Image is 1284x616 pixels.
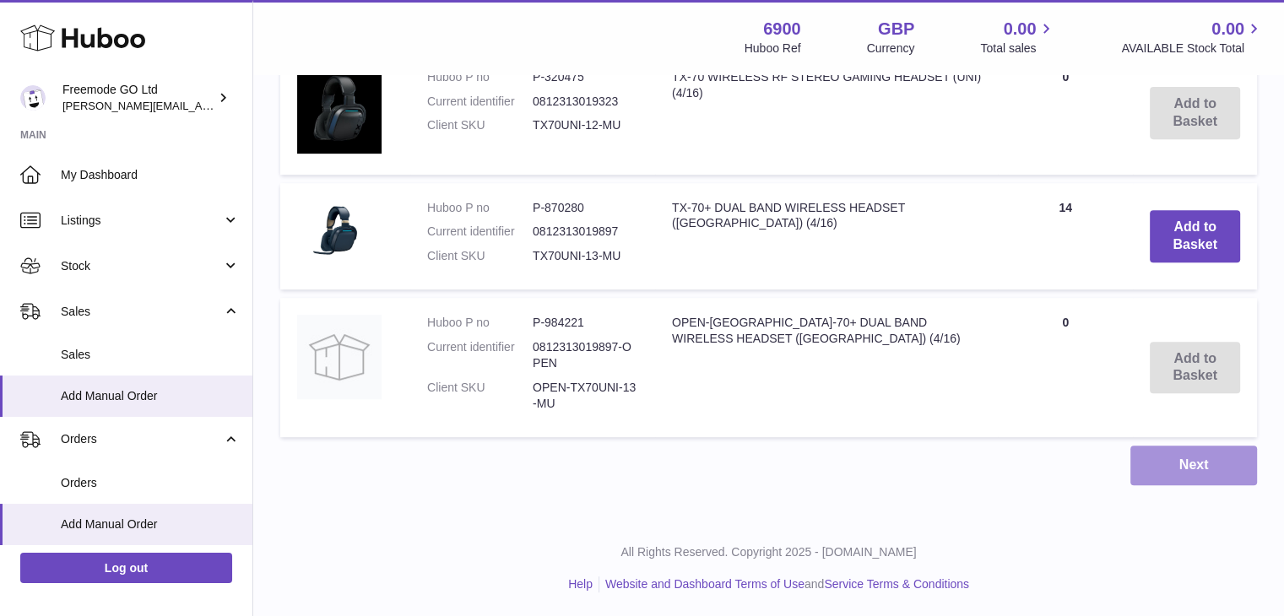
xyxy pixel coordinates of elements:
[980,18,1055,57] a: 0.00 Total sales
[61,167,240,183] span: My Dashboard
[61,304,222,320] span: Sales
[533,339,638,371] dd: 0812313019897-OPEN
[533,380,638,412] dd: OPEN-TX70UNI-13-MU
[655,52,998,175] td: TX-70 WIRELESS RF STEREO GAMING HEADSET (UNI) (4/16)
[20,85,46,111] img: lenka.smikniarova@gioteck.com
[267,544,1270,560] p: All Rights Reserved. Copyright 2025 - [DOMAIN_NAME]
[20,553,232,583] a: Log out
[1130,446,1257,485] button: Next
[62,99,339,112] span: [PERSON_NAME][EMAIL_ADDRESS][DOMAIN_NAME]
[61,213,222,229] span: Listings
[655,298,998,436] td: OPEN-[GEOGRAPHIC_DATA]-70+ DUAL BAND WIRELESS HEADSET ([GEOGRAPHIC_DATA]) (4/16)
[1211,18,1244,41] span: 0.00
[533,248,638,264] dd: TX70UNI-13-MU
[533,117,638,133] dd: TX70UNI-12-MU
[655,183,998,290] td: TX-70+ DUAL BAND WIRELESS HEADSET ([GEOGRAPHIC_DATA]) (4/16)
[427,94,533,110] dt: Current identifier
[62,82,214,114] div: Freemode GO Ltd
[297,315,382,399] img: OPEN-TX-70+ DUAL BAND WIRELESS HEADSET (UNI) (4/16)
[1004,18,1037,41] span: 0.00
[745,41,801,57] div: Huboo Ref
[878,18,914,41] strong: GBP
[427,315,533,331] dt: Huboo P no
[297,69,382,154] img: TX-70 WIRELESS RF STEREO GAMING HEADSET (UNI) (4/16)
[61,258,222,274] span: Stock
[867,41,915,57] div: Currency
[427,117,533,133] dt: Client SKU
[61,347,240,363] span: Sales
[61,516,240,532] span: Add Manual Order
[605,577,805,591] a: Website and Dashboard Terms of Use
[533,224,638,240] dd: 0812313019897
[763,18,801,41] strong: 6900
[427,200,533,216] dt: Huboo P no
[1121,41,1264,57] span: AVAILABLE Stock Total
[427,248,533,264] dt: Client SKU
[61,388,240,404] span: Add Manual Order
[998,52,1133,175] td: 0
[824,577,969,591] a: Service Terms & Conditions
[297,200,382,263] img: TX-70+ DUAL BAND WIRELESS HEADSET (UNI) (4/16)
[1150,210,1240,262] button: Add to Basket
[533,94,638,110] dd: 0812313019323
[533,69,638,85] dd: P-320475
[61,431,222,447] span: Orders
[61,475,240,491] span: Orders
[599,576,969,592] li: and
[998,183,1133,290] td: 14
[427,69,533,85] dt: Huboo P no
[568,577,593,591] a: Help
[998,298,1133,436] td: 0
[533,315,638,331] dd: P-984221
[427,224,533,240] dt: Current identifier
[980,41,1055,57] span: Total sales
[427,339,533,371] dt: Current identifier
[427,380,533,412] dt: Client SKU
[1121,18,1264,57] a: 0.00 AVAILABLE Stock Total
[533,200,638,216] dd: P-870280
